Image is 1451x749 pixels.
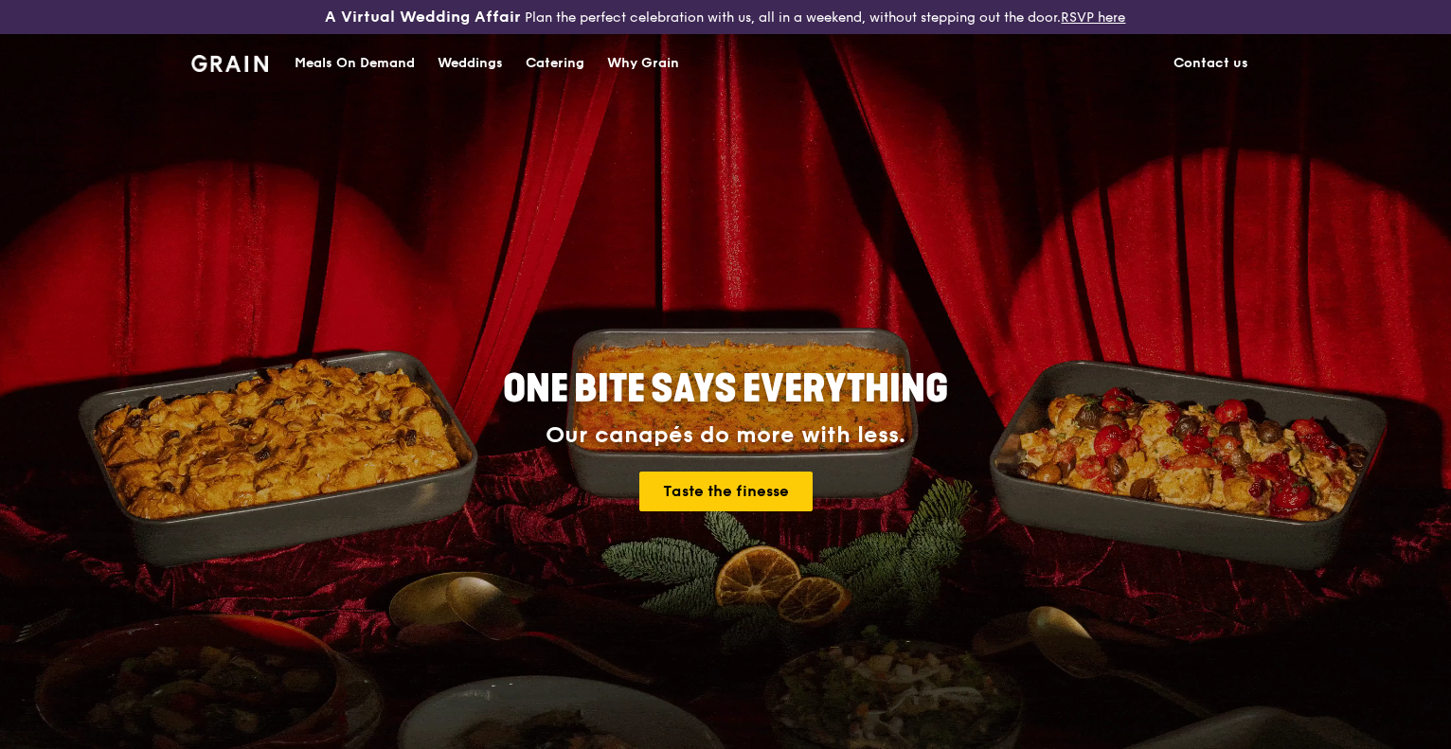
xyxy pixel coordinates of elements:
[191,33,268,90] a: GrainGrain
[385,422,1066,449] div: Our canapés do more with less.
[426,35,514,92] a: Weddings
[325,8,521,27] h3: A Virtual Wedding Affair
[295,35,415,92] div: Meals On Demand
[514,35,596,92] a: Catering
[438,35,503,92] div: Weddings
[1061,9,1125,26] a: RSVP here
[639,472,813,511] a: Taste the finesse
[526,35,584,92] div: Catering
[607,35,679,92] div: Why Grain
[1162,35,1260,92] a: Contact us
[191,55,268,72] img: Grain
[596,35,690,92] a: Why Grain
[503,366,948,412] span: ONE BITE SAYS EVERYTHING
[242,8,1209,27] div: Plan the perfect celebration with us, all in a weekend, without stepping out the door.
